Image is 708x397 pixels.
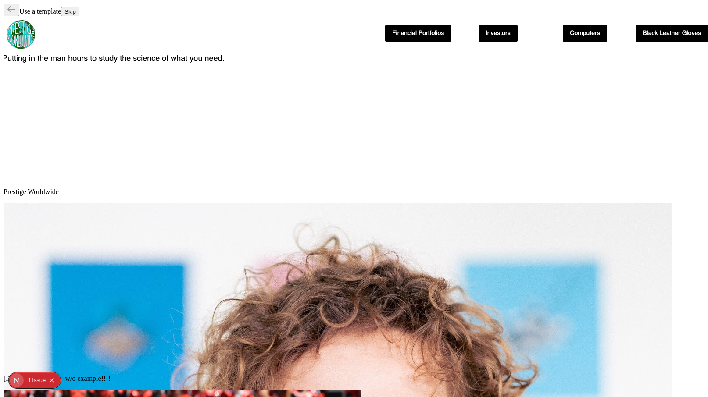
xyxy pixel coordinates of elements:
p: [PERSON_NAME] - w/o example!!!! [4,375,704,383]
button: Skip [61,7,79,16]
span: Use a template [19,7,61,15]
span: Skip [64,8,76,15]
p: Prestige Worldwide [4,188,704,196]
